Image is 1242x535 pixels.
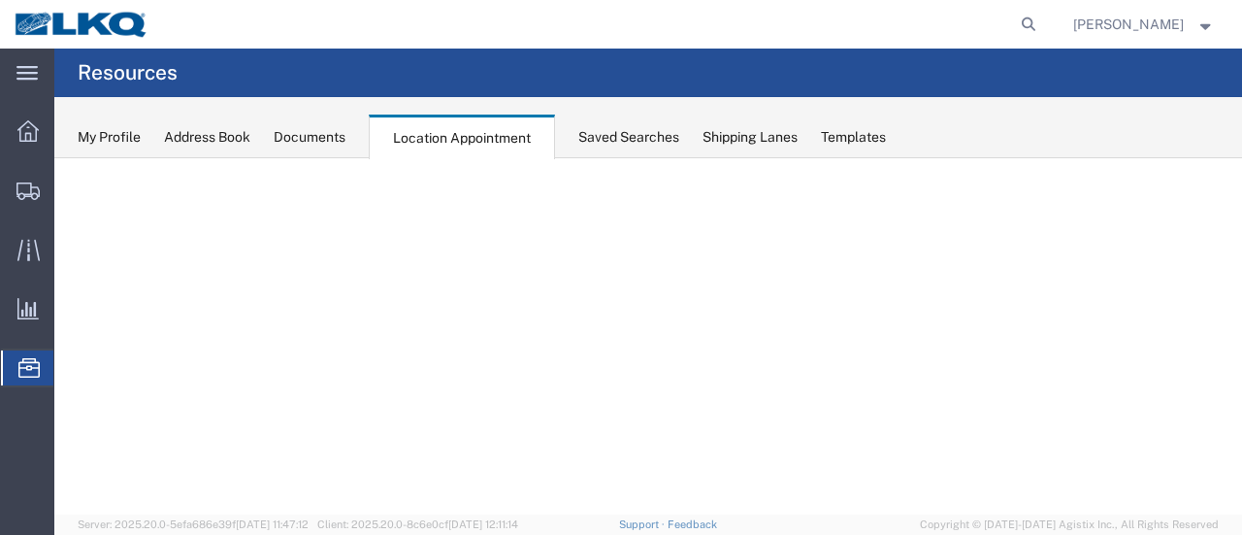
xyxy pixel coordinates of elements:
span: Copyright © [DATE]-[DATE] Agistix Inc., All Rights Reserved [920,517,1219,533]
span: Server: 2025.20.0-5efa686e39f [78,518,309,530]
div: My Profile [78,127,141,148]
span: Client: 2025.20.0-8c6e0cf [317,518,518,530]
span: Sopha Sam [1073,14,1184,35]
iframe: FS Legacy Container [54,158,1242,515]
div: Shipping Lanes [703,127,798,148]
span: [DATE] 11:47:12 [236,518,309,530]
a: Feedback [668,518,717,530]
img: logo [14,10,149,39]
div: Address Book [164,127,250,148]
span: [DATE] 12:11:14 [448,518,518,530]
h4: Resources [78,49,178,97]
button: [PERSON_NAME] [1072,13,1216,36]
a: Support [619,518,668,530]
div: Location Appointment [369,115,555,159]
div: Documents [274,127,345,148]
div: Templates [821,127,886,148]
div: Saved Searches [578,127,679,148]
